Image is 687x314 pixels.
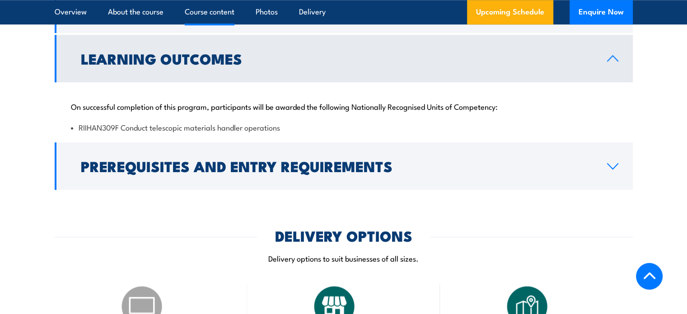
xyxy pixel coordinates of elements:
li: RIIHAN309F Conduct telescopic materials handler operations [71,122,617,132]
p: On successful completion of this program, participants will be awarded the following Nationally R... [71,102,617,111]
h2: DELIVERY OPTIONS [275,229,412,242]
p: Delivery options to suit businesses of all sizes. [55,253,633,263]
a: Learning Outcomes [55,35,633,82]
a: Prerequisites and Entry Requirements [55,142,633,190]
h2: Learning Outcomes [81,52,593,65]
h2: Prerequisites and Entry Requirements [81,159,593,172]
